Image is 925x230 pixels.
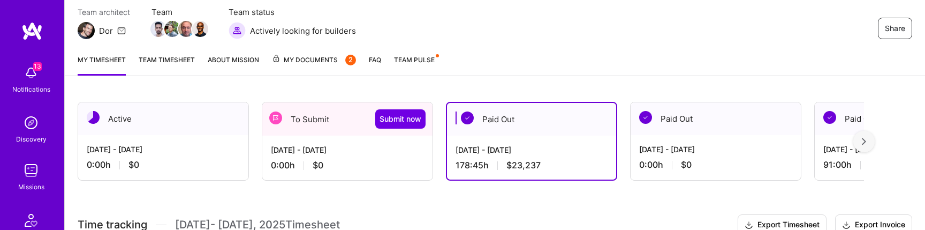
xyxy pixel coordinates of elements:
[18,181,44,192] div: Missions
[20,160,42,181] img: teamwork
[87,144,240,155] div: [DATE] - [DATE]
[165,20,179,38] a: Team Member Avatar
[164,21,180,37] img: Team Member Avatar
[179,20,193,38] a: Team Member Avatar
[87,111,100,124] img: Active
[461,112,474,124] img: Paid Out
[823,111,836,124] img: Paid Out
[345,55,356,65] div: 2
[150,21,166,37] img: Team Member Avatar
[456,160,608,171] div: 178:45 h
[631,102,801,135] div: Paid Out
[208,54,259,76] a: About Mission
[21,21,43,41] img: logo
[139,54,195,76] a: Team timesheet
[272,54,356,76] a: My Documents2
[16,133,47,145] div: Discovery
[862,138,866,145] img: right
[885,23,905,34] span: Share
[151,20,165,38] a: Team Member Avatar
[506,160,541,171] span: $23,237
[192,21,208,37] img: Team Member Avatar
[639,159,792,170] div: 0:00 h
[272,54,356,66] span: My Documents
[99,25,113,36] div: Dor
[117,26,126,35] i: icon Mail
[262,102,433,136] div: To Submit
[639,144,792,155] div: [DATE] - [DATE]
[456,144,608,155] div: [DATE] - [DATE]
[250,25,356,36] span: Actively looking for builders
[369,54,381,76] a: FAQ
[681,159,692,170] span: $0
[78,22,95,39] img: Team Architect
[394,54,438,76] a: Team Pulse
[151,6,207,18] span: Team
[229,22,246,39] img: Actively looking for builders
[78,54,126,76] a: My timesheet
[380,114,421,124] span: Submit now
[87,159,240,170] div: 0:00 h
[178,21,194,37] img: Team Member Avatar
[271,144,424,155] div: [DATE] - [DATE]
[394,56,435,64] span: Team Pulse
[271,160,424,171] div: 0:00 h
[229,6,356,18] span: Team status
[193,20,207,38] a: Team Member Avatar
[12,84,50,95] div: Notifications
[128,159,139,170] span: $0
[639,111,652,124] img: Paid Out
[447,103,616,136] div: Paid Out
[78,6,130,18] span: Team architect
[33,62,42,71] span: 13
[269,112,282,124] img: To Submit
[20,62,42,84] img: bell
[313,160,323,171] span: $0
[878,18,912,39] button: Share
[375,109,426,129] button: Submit now
[20,112,42,133] img: discovery
[78,102,248,135] div: Active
